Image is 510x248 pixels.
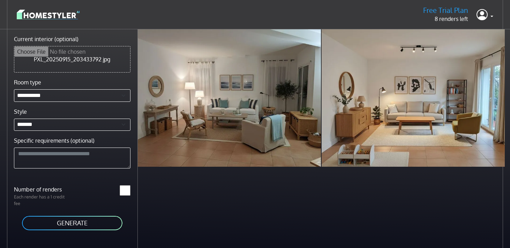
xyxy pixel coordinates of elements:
label: Style [14,107,27,116]
p: Each render has a 1 credit fee [10,194,72,207]
label: Number of renders [10,185,72,194]
img: logo-3de290ba35641baa71223ecac5eacb59cb85b4c7fdf211dc9aaecaaee71ea2f8.svg [17,8,80,21]
button: GENERATE [21,215,123,231]
p: 8 renders left [423,15,468,23]
label: Room type [14,78,41,87]
label: Specific requirements (optional) [14,136,95,145]
label: Current interior (optional) [14,35,78,43]
h5: Free Trial Plan [423,6,468,15]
